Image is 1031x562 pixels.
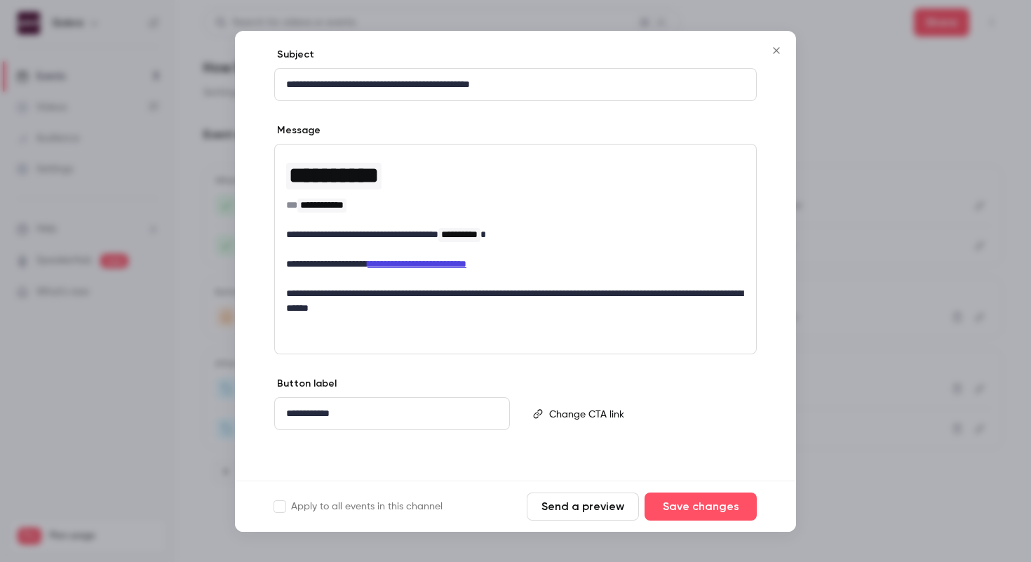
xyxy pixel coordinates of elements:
label: Button label [274,377,337,391]
div: editor [544,398,755,430]
button: Close [762,36,790,65]
div: editor [275,145,756,324]
button: Save changes [645,493,757,521]
label: Subject [274,48,314,62]
label: Apply to all events in this channel [274,500,443,514]
label: Message [274,123,321,138]
button: Send a preview [527,493,639,521]
div: editor [275,69,756,100]
div: editor [275,398,509,429]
